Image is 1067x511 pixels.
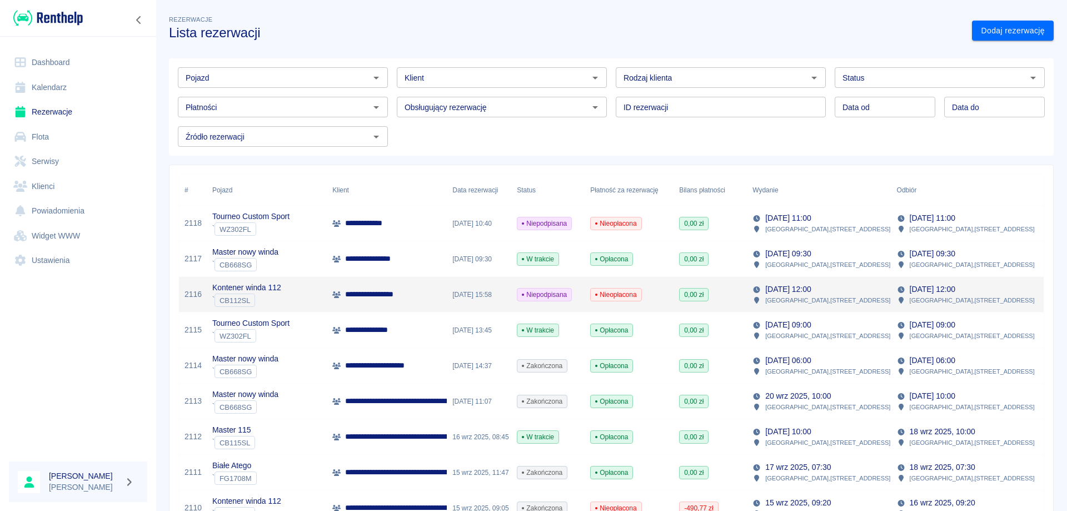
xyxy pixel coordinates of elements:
button: Otwórz [368,70,384,86]
p: [GEOGRAPHIC_DATA] , [STREET_ADDRESS] [765,438,890,448]
p: [DATE] 06:00 [765,355,811,366]
button: Zwiń nawigację [131,13,147,27]
span: W trakcie [517,432,559,442]
span: 0,00 zł [680,361,708,371]
p: [GEOGRAPHIC_DATA] , [STREET_ADDRESS] [765,224,890,234]
p: [DATE] 12:00 [910,284,955,295]
p: [DATE] 06:00 [910,355,955,366]
p: Master 115 [212,424,255,436]
a: 2113 [185,395,202,407]
button: Otwórz [806,70,822,86]
p: [GEOGRAPHIC_DATA] , [STREET_ADDRESS] [910,473,1035,483]
div: [DATE] 15:58 [447,277,511,312]
span: 0,00 zł [680,254,708,264]
a: 2118 [185,217,202,229]
div: Pojazd [207,175,327,206]
div: Klient [327,175,447,206]
p: [GEOGRAPHIC_DATA] , [STREET_ADDRESS] [910,224,1035,234]
button: Otwórz [368,129,384,145]
a: 2111 [185,467,202,478]
div: ` [212,329,290,343]
div: Bilans płatności [674,175,747,206]
p: Białe Atego [212,460,257,472]
h3: Lista rezerwacji [169,25,963,41]
div: ` [212,258,278,271]
p: [GEOGRAPHIC_DATA] , [STREET_ADDRESS] [765,260,890,270]
div: Wydanie [752,175,778,206]
span: W trakcie [517,325,559,335]
a: Widget WWW [9,224,147,249]
div: Odbiór [897,175,917,206]
div: Status [517,175,536,206]
p: Tourneo Custom Sport [212,317,290,329]
a: Dodaj rezerwację [972,21,1054,41]
p: [GEOGRAPHIC_DATA] , [STREET_ADDRESS] [765,402,890,412]
p: [GEOGRAPHIC_DATA] , [STREET_ADDRESS] [910,260,1035,270]
button: Otwórz [587,100,603,115]
span: Opłacona [591,254,632,264]
div: Płatność za rezerwację [590,175,659,206]
span: Niepodpisana [517,290,571,300]
p: 16 wrz 2025, 09:20 [910,497,975,509]
p: [GEOGRAPHIC_DATA] , [STREET_ADDRESS] [765,366,890,376]
div: [DATE] 11:07 [447,384,511,419]
span: 0,00 zł [680,432,708,442]
p: [DATE] 11:00 [765,212,811,224]
a: Kalendarz [9,75,147,100]
span: Opłacona [591,432,632,442]
div: ` [212,400,278,414]
span: CB115SL [215,439,255,447]
div: Wydanie [747,175,891,206]
a: Dashboard [9,50,147,75]
input: DD.MM.YYYY [835,97,935,117]
div: Pojazd [212,175,232,206]
span: W trakcie [517,254,559,264]
p: 17 wrz 2025, 07:30 [765,462,831,473]
div: # [185,175,188,206]
div: Data rezerwacji [447,175,511,206]
p: [DATE] 12:00 [765,284,811,295]
img: Renthelp logo [13,9,83,27]
span: Zakończona [517,396,567,406]
p: Master nowy winda [212,389,278,400]
div: [DATE] 14:37 [447,348,511,384]
div: ` [212,294,281,307]
span: Opłacona [591,468,632,478]
div: Status [511,175,585,206]
input: DD.MM.YYYY [944,97,1045,117]
h6: [PERSON_NAME] [49,470,120,482]
p: [DATE] 09:30 [765,248,811,260]
p: 18 wrz 2025, 10:00 [910,426,975,438]
div: Data rezerwacji [452,175,498,206]
p: [DATE] 10:00 [910,390,955,402]
p: [GEOGRAPHIC_DATA] , [STREET_ADDRESS] [910,438,1035,448]
div: Płatność za rezerwację [585,175,674,206]
p: [DATE] 09:30 [910,248,955,260]
p: 15 wrz 2025, 09:20 [765,497,831,509]
span: Opłacona [591,396,632,406]
p: Tourneo Custom Sport [212,211,290,222]
span: Opłacona [591,325,632,335]
button: Otwórz [368,100,384,115]
a: 2115 [185,324,202,336]
a: Rezerwacje [9,100,147,125]
span: FG1708M [215,474,256,483]
span: Opłacona [591,361,632,371]
span: WZ302FL [215,225,256,234]
div: 15 wrz 2025, 11:47 [447,455,511,490]
a: Renthelp logo [9,9,83,27]
span: CB668SG [215,261,256,269]
p: [DATE] 09:00 [765,319,811,331]
a: 2114 [185,360,202,371]
p: [DATE] 10:00 [765,426,811,438]
a: 2117 [185,253,202,265]
div: Klient [332,175,349,206]
span: CB112SL [215,296,255,305]
span: WZ302FL [215,332,256,340]
button: Otwórz [587,70,603,86]
a: 2112 [185,431,202,443]
div: Odbiór [891,175,1035,206]
p: [GEOGRAPHIC_DATA] , [STREET_ADDRESS] [765,295,890,305]
span: Nieopłacona [591,290,641,300]
p: [GEOGRAPHIC_DATA] , [STREET_ADDRESS] [765,331,890,341]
